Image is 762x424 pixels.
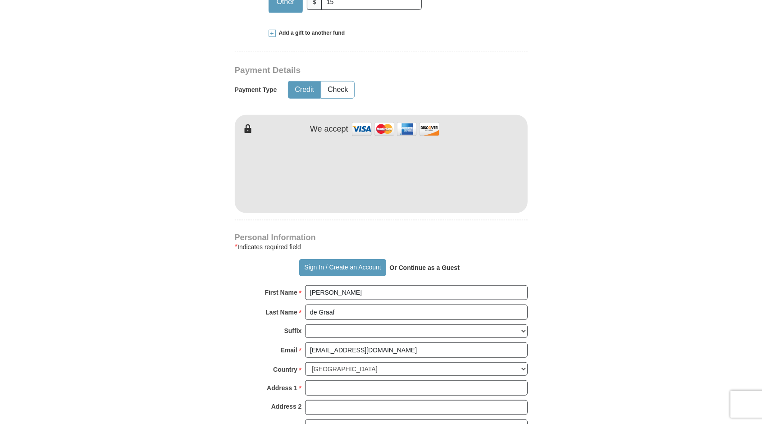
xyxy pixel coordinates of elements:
[267,382,297,394] strong: Address 1
[351,119,441,139] img: credit cards accepted
[265,286,297,299] strong: First Name
[273,363,297,376] strong: Country
[235,65,465,76] h3: Payment Details
[284,324,302,337] strong: Suffix
[288,82,320,98] button: Credit
[299,259,386,276] button: Sign In / Create an Account
[281,344,297,356] strong: Email
[276,29,345,37] span: Add a gift to another fund
[271,400,302,413] strong: Address 2
[235,86,277,94] h5: Payment Type
[310,124,348,134] h4: We accept
[235,234,528,241] h4: Personal Information
[321,82,354,98] button: Check
[389,264,460,271] strong: Or Continue as a Guest
[265,306,297,319] strong: Last Name
[235,242,528,252] div: Indicates required field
